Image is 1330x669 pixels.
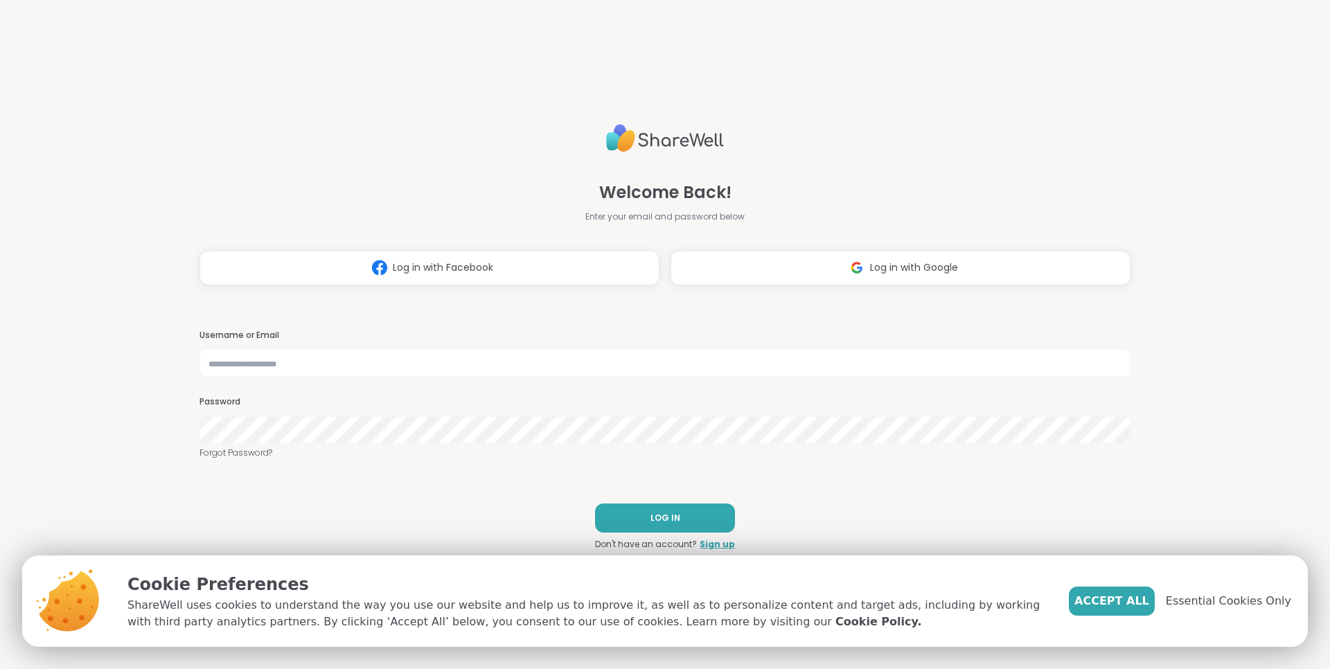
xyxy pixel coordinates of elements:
[700,538,735,551] a: Sign up
[127,572,1047,597] p: Cookie Preferences
[870,260,958,275] span: Log in with Google
[835,614,921,630] a: Cookie Policy.
[595,538,697,551] span: Don't have an account?
[393,260,493,275] span: Log in with Facebook
[1166,593,1291,609] span: Essential Cookies Only
[606,118,724,158] img: ShareWell Logo
[844,255,870,280] img: ShareWell Logomark
[127,597,1047,630] p: ShareWell uses cookies to understand the way you use our website and help us to improve it, as we...
[595,503,735,533] button: LOG IN
[1069,587,1155,616] button: Accept All
[650,512,680,524] span: LOG IN
[199,251,659,285] button: Log in with Facebook
[366,255,393,280] img: ShareWell Logomark
[199,447,1130,459] a: Forgot Password?
[671,251,1130,285] button: Log in with Google
[599,180,731,205] span: Welcome Back!
[199,330,1130,341] h3: Username or Email
[585,211,745,223] span: Enter your email and password below
[199,396,1130,408] h3: Password
[1074,593,1149,609] span: Accept All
